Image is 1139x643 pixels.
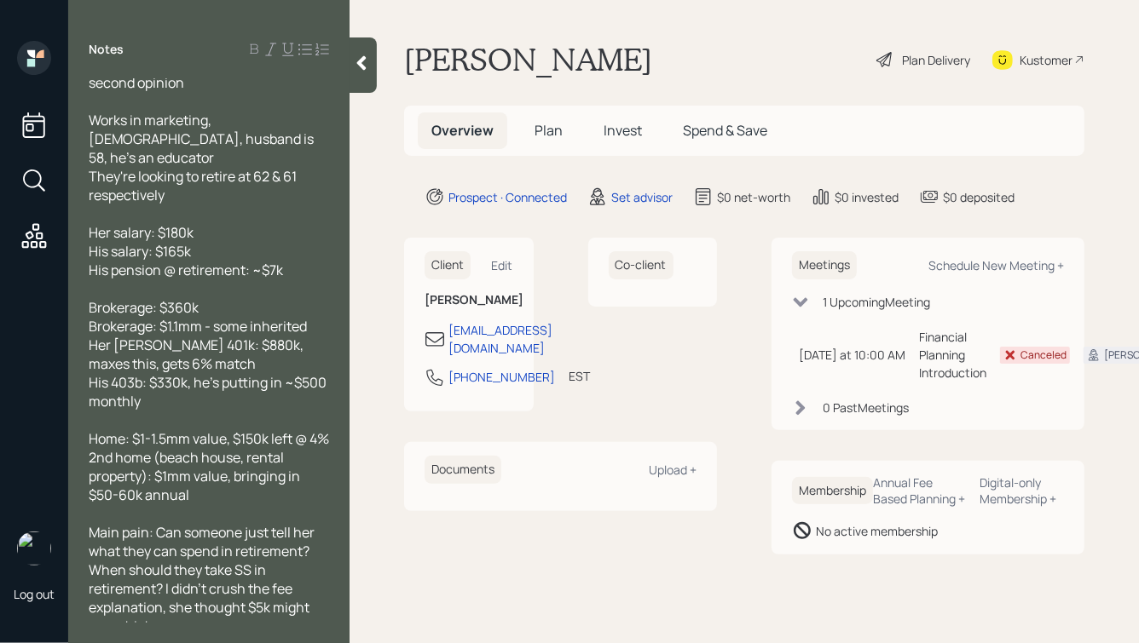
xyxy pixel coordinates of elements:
[535,121,563,140] span: Plan
[823,293,930,311] div: 1 Upcoming Meeting
[799,346,905,364] div: [DATE] at 10:00 AM
[425,251,471,279] h6: Client
[431,121,494,140] span: Overview
[604,121,642,140] span: Invest
[448,368,555,386] div: [PHONE_NUMBER]
[835,188,899,206] div: $0 invested
[89,523,317,635] span: Main pain: Can someone just tell her what they can spend in retirement? When should they take SS ...
[404,41,652,78] h1: [PERSON_NAME]
[980,474,1064,507] div: Digital-only Membership +
[919,328,986,382] div: Financial Planning Introduction
[609,251,674,279] h6: Co-client
[649,462,697,478] div: Upload +
[89,298,329,410] span: Brokerage: $360k Brokerage: $1.1mm - some inherited Her [PERSON_NAME] 401k: $880k, maxes this, ge...
[17,531,51,565] img: hunter_neumayer.jpg
[89,41,124,58] label: Notes
[717,188,790,206] div: $0 net-worth
[1020,51,1073,69] div: Kustomer
[14,586,55,602] div: Log out
[448,188,567,206] div: Prospect · Connected
[816,522,938,540] div: No active membership
[792,477,873,505] h6: Membership
[89,111,316,204] span: Works in marketing, [DEMOGRAPHIC_DATA], husband is 58, he's an educator They're looking to retire...
[89,429,329,504] span: Home: $1-1.5mm value, $150k left @ 4% 2nd home (beach house, rental property): $1mm value, bringi...
[89,223,283,279] span: Her salary: $180k His salary: $165k His pension @ retirement: ~$7k
[792,251,857,279] h6: Meetings
[943,188,1015,206] div: $0 deposited
[902,51,970,69] div: Plan Delivery
[569,367,590,385] div: EST
[448,321,552,357] div: [EMAIL_ADDRESS][DOMAIN_NAME]
[873,474,966,507] div: Annual Fee Based Planning +
[425,293,513,307] h6: [PERSON_NAME]
[425,456,501,484] h6: Documents
[683,121,767,140] span: Spend & Save
[1020,347,1067,363] div: Canceled
[492,257,513,273] div: Edit
[928,257,1064,273] div: Schedule New Meeting +
[611,188,673,206] div: Set advisor
[823,399,909,416] div: 0 Past Meeting s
